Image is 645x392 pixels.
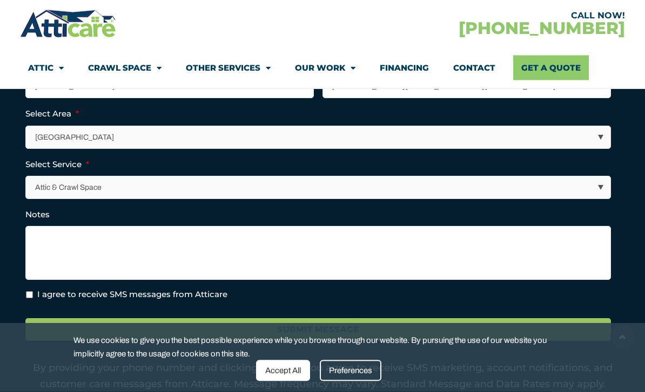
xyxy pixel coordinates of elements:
[73,334,563,360] span: We use cookies to give you the best possible experience while you browse through our website. By ...
[453,56,495,80] a: Contact
[25,160,89,170] label: Select Service
[25,210,50,221] label: Notes
[320,360,381,381] div: Preferences
[25,319,611,342] input: Submit Message
[256,360,310,381] div: Accept All
[88,56,162,80] a: Crawl Space
[37,289,227,301] label: I agree to receive SMS messages from Atticare
[322,11,625,20] div: CALL NOW!
[380,56,429,80] a: Financing
[25,109,79,120] label: Select Area
[295,56,355,80] a: Our Work
[186,56,271,80] a: Other Services
[28,56,617,80] nav: Menu
[513,56,589,80] a: Get A Quote
[28,56,64,80] a: Attic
